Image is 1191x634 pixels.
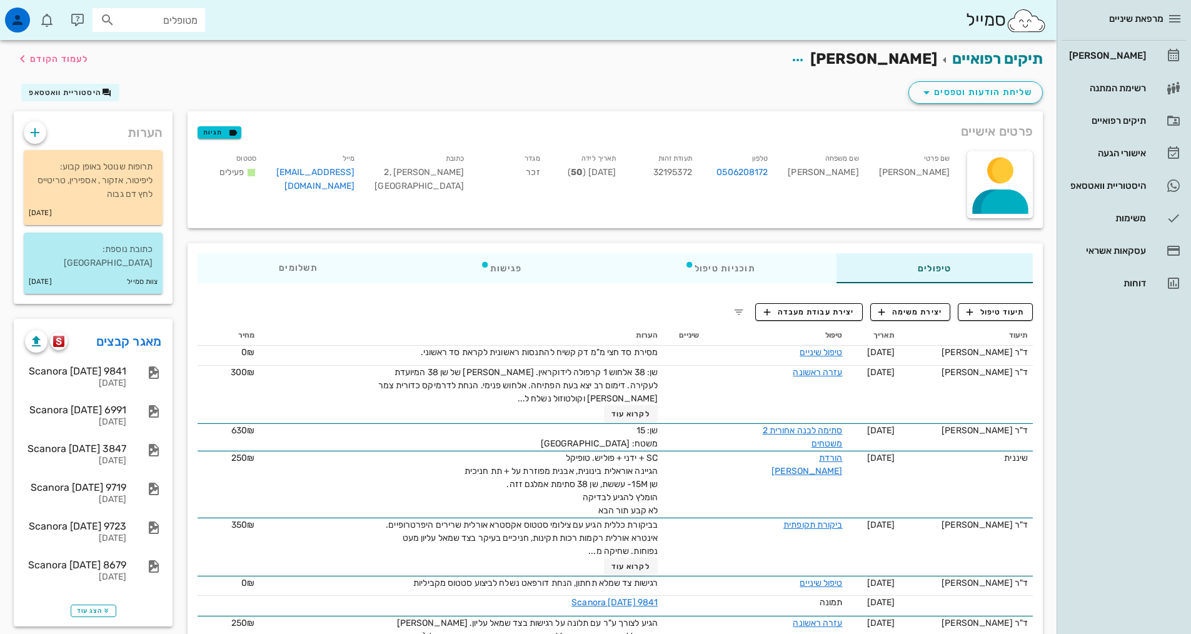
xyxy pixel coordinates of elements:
div: ד"ר [PERSON_NAME] [905,366,1028,379]
button: תגיות [198,126,241,139]
a: טיפול שיניים [800,578,842,588]
span: תמונה [820,597,843,608]
button: יצירת משימה [870,303,951,321]
span: 32195372 [653,167,692,178]
span: , [389,167,391,178]
a: תגהיסטוריית וואטסאפ [1062,171,1186,201]
img: scanora logo [53,336,65,347]
a: תיקים רפואיים [1062,106,1186,136]
div: ד"ר [PERSON_NAME] [905,576,1028,590]
a: עסקאות אשראי [1062,236,1186,266]
button: תיעוד טיפול [958,303,1033,321]
a: תיקים רפואיים [952,50,1043,68]
div: ד"ר [PERSON_NAME] [905,346,1028,359]
small: תאריך לידה [581,154,616,163]
span: פעילים [219,167,244,178]
small: [DATE] [29,206,52,220]
img: SmileCloud logo [1006,8,1047,33]
a: מאגר קבצים [96,331,162,351]
th: תאריך [848,326,900,346]
small: סטטוס [236,154,256,163]
div: Scanora [DATE] 9841 [25,365,126,377]
span: [DATE] [867,520,895,530]
div: Scanora [DATE] 9719 [25,481,126,493]
div: [PERSON_NAME] [869,149,960,201]
div: תיקים רפואיים [1067,116,1146,126]
p: תרופות שנוטל באופן קבוע: ליפיטור, אזקור , אספירין, טריטייס לחץ דם גבוה [34,160,153,201]
button: היסטוריית וואטסאפ [21,84,119,101]
div: [PERSON_NAME] [778,149,868,201]
span: [PERSON_NAME] [810,50,937,68]
span: רגישות צד שמלא תחתון, הנחת דורפאט נשלח לביצוע סטטוס מקביליות [413,578,658,588]
div: Scanora [DATE] 6991 [25,404,126,416]
div: זכר [474,149,550,201]
span: 0₪ [241,347,254,358]
th: תיעוד [900,326,1033,346]
button: לקרוא עוד [604,405,658,423]
div: [PERSON_NAME] [1067,51,1146,61]
div: רשימת המתנה [1067,83,1146,93]
div: ד"ר [PERSON_NAME] [905,616,1028,630]
span: מרפאת שיניים [1109,13,1163,24]
div: היסטוריית וואטסאפ [1067,181,1146,191]
div: טיפולים [837,253,1033,283]
a: עזרה ראשונה [793,367,842,378]
span: לקרוא עוד [611,562,650,571]
div: דוחות [1067,278,1146,288]
button: הצג עוד [71,605,116,617]
a: אישורי הגעה [1062,138,1186,168]
button: לעמוד הקודם [15,48,88,70]
div: שיננית [905,451,1028,465]
th: טיפול [704,326,848,346]
span: שליחת הודעות וטפסים [919,85,1032,100]
small: תעודת זהות [658,154,692,163]
div: ד"ר [PERSON_NAME] [905,424,1028,437]
div: פגישות [399,253,603,283]
span: [PERSON_NAME] 2 [384,167,464,178]
div: [DATE] [25,495,126,505]
div: הערות [14,111,173,148]
span: [DATE] [867,597,895,608]
div: [DATE] [25,378,126,389]
button: יצירת עבודת מעבדה [755,303,862,321]
a: הורדת [PERSON_NAME] [771,453,842,476]
div: עסקאות אשראי [1067,246,1146,256]
span: לקרוא עוד [611,410,650,418]
button: scanora logo [50,333,68,350]
div: סמייל [966,7,1047,34]
a: עזרה ראשונה [793,618,842,628]
div: אישורי הגעה [1067,148,1146,158]
span: [DATE] ( ) [568,167,616,178]
span: בביקורת כללית הגיע עם צילומי סטטוס אקסטרא אורלית שרירים היפרטרופיים. אינטרא אורלית רקמות רכות תקי... [386,520,658,556]
span: הצג עוד [77,607,110,615]
small: מייל [343,154,354,163]
p: כתובת נוספת: [GEOGRAPHIC_DATA] [34,243,153,270]
button: לקרוא עוד [604,558,658,575]
span: שן: 38 אלחוש 1 קרפולה לידוקראין. [PERSON_NAME] של שן 38 המיועדת לעקירה. דימום רב יצא בעת הפתיחה. ... [378,367,658,404]
a: טיפול שיניים [800,347,842,358]
th: מחיר [198,326,259,346]
a: [PERSON_NAME] [1062,41,1186,71]
a: 0506208172 [716,166,768,179]
a: רשימת המתנה [1062,73,1186,103]
small: שם משפחה [825,154,859,163]
span: 250₪ [231,618,254,628]
div: [DATE] [25,533,126,544]
a: Scanora [DATE] 9841 [571,597,658,608]
span: תשלומים [279,264,318,273]
span: [DATE] [867,425,895,436]
div: ד"ר [PERSON_NAME] [905,518,1028,531]
th: שיניים [663,326,704,346]
span: 350₪ [231,520,254,530]
span: 300₪ [231,367,254,378]
strong: 50 [571,167,583,178]
div: Scanora [DATE] 9723 [25,520,126,532]
span: תגיות [203,127,236,138]
span: [DATE] [867,367,895,378]
div: תוכניות טיפול [603,253,837,283]
span: יצירת עבודת מעבדה [764,306,854,318]
span: פרטים אישיים [961,121,1033,141]
th: הערות [260,326,663,346]
div: [DATE] [25,456,126,466]
div: [DATE] [25,572,126,583]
